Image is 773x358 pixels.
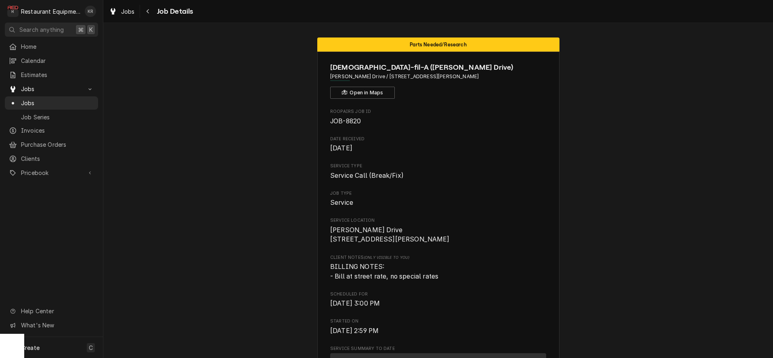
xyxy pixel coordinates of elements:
[21,7,80,16] div: Restaurant Equipment Diagnostics
[155,6,193,17] span: Job Details
[5,82,98,96] a: Go to Jobs
[364,255,409,260] span: (Only Visible to You)
[330,262,546,281] span: [object Object]
[330,136,546,142] span: Date Received
[330,291,546,308] div: Scheduled For
[142,5,155,18] button: Navigate back
[7,6,19,17] div: R
[330,217,546,244] div: Service Location
[330,254,546,281] div: [object Object]
[330,300,380,307] span: [DATE] 3:00 PM
[5,166,98,179] a: Go to Pricebook
[5,68,98,81] a: Estimates
[330,144,352,152] span: [DATE]
[5,138,98,151] a: Purchase Orders
[330,62,546,73] span: Name
[330,291,546,298] span: Scheduled For
[21,42,94,51] span: Home
[21,321,93,329] span: What's New
[7,6,19,17] div: Restaurant Equipment Diagnostics's Avatar
[330,226,450,244] span: [PERSON_NAME] Drive [STREET_ADDRESS][PERSON_NAME]
[121,7,135,16] span: Jobs
[330,108,546,126] div: Roopairs Job ID
[21,126,94,135] span: Invoices
[330,299,546,308] span: Scheduled For
[5,304,98,318] a: Go to Help Center
[89,25,93,34] span: K
[21,71,94,79] span: Estimates
[21,140,94,149] span: Purchase Orders
[330,144,546,153] span: Date Received
[5,54,98,67] a: Calendar
[21,169,82,177] span: Pricebook
[78,25,84,34] span: ⌘
[330,87,395,99] button: Open in Maps
[330,73,546,80] span: Address
[5,318,98,332] a: Go to What's New
[330,217,546,224] span: Service Location
[106,5,138,18] a: Jobs
[330,318,546,335] div: Started On
[21,85,82,93] span: Jobs
[5,124,98,137] a: Invoices
[330,318,546,325] span: Started On
[21,154,94,163] span: Clients
[330,190,546,197] span: Job Type
[330,190,546,208] div: Job Type
[21,99,94,107] span: Jobs
[5,110,98,124] a: Job Series
[330,326,546,336] span: Started On
[330,198,546,208] span: Job Type
[21,307,93,315] span: Help Center
[330,225,546,244] span: Service Location
[410,42,466,47] span: Parts Needed/Research
[5,40,98,53] a: Home
[85,6,96,17] div: Kelli Robinette's Avatar
[21,344,40,351] span: Create
[330,346,546,352] span: Service Summary To Date
[5,23,98,37] button: Search anything⌘K
[19,25,64,34] span: Search anything
[21,56,94,65] span: Calendar
[89,343,93,352] span: C
[330,163,546,169] span: Service Type
[21,113,94,121] span: Job Series
[330,62,546,99] div: Client Information
[330,117,546,126] span: Roopairs Job ID
[330,163,546,180] div: Service Type
[330,254,546,261] span: Client Notes
[5,96,98,110] a: Jobs
[330,327,379,335] span: [DATE] 2:59 PM
[330,171,546,181] span: Service Type
[317,37,559,52] div: Status
[330,136,546,153] div: Date Received
[330,172,404,179] span: Service Call (Break/Fix)
[330,263,438,280] span: BILLING NOTES: - Bill at street rate, no special rates
[330,199,353,206] span: Service
[5,152,98,165] a: Clients
[330,108,546,115] span: Roopairs Job ID
[330,117,361,125] span: JOB-8820
[85,6,96,17] div: KR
